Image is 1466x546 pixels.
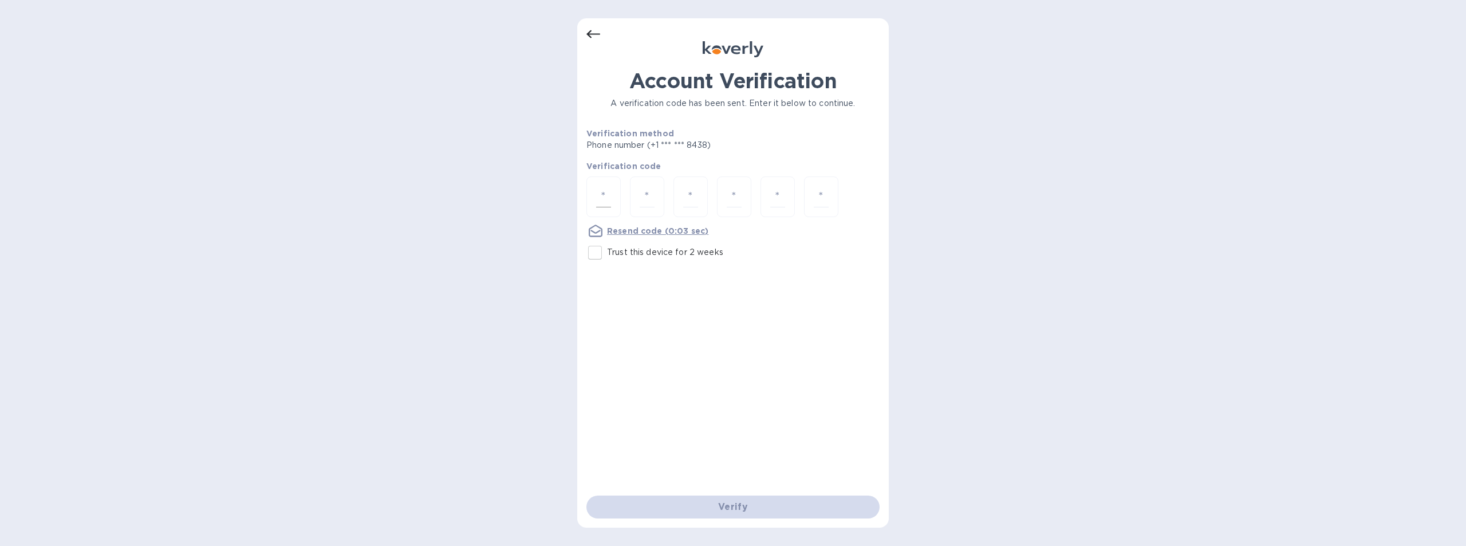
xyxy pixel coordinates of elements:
p: Verification code [586,160,880,172]
u: Resend code (0:03 sec) [607,226,708,235]
p: Trust this device for 2 weeks [607,246,723,258]
h1: Account Verification [586,69,880,93]
p: Phone number (+1 *** *** 8438) [586,139,798,151]
p: A verification code has been sent. Enter it below to continue. [586,97,880,109]
b: Verification method [586,129,674,138]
